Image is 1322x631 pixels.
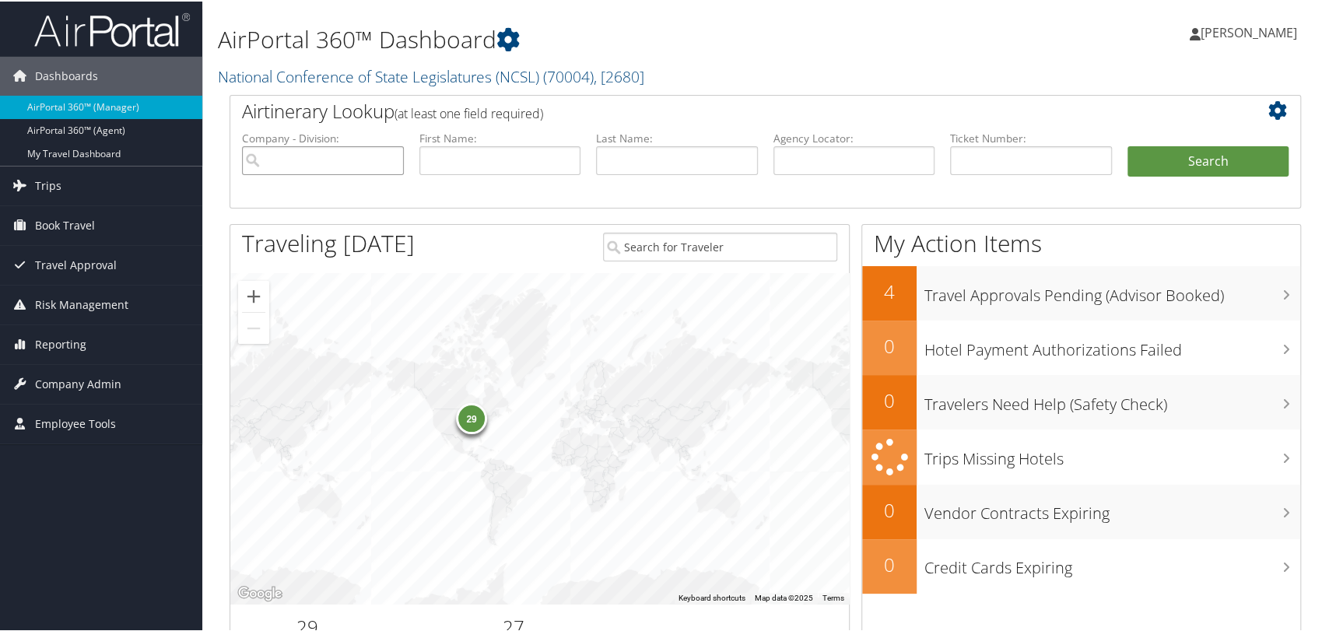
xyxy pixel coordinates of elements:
a: 0Hotel Payment Authorizations Failed [862,319,1300,373]
span: Employee Tools [35,403,116,442]
h2: Airtinerary Lookup [242,96,1199,123]
label: Company - Division: [242,129,404,145]
a: Open this area in Google Maps (opens a new window) [234,582,286,602]
label: Agency Locator: [773,129,935,145]
h2: 0 [862,331,917,358]
h3: Vendor Contracts Expiring [924,493,1300,523]
span: Book Travel [35,205,95,244]
a: Terms (opens in new tab) [822,592,844,601]
button: Keyboard shortcuts [679,591,745,602]
a: [PERSON_NAME] [1190,8,1313,54]
img: airportal-logo.png [34,10,190,47]
span: Company Admin [35,363,121,402]
h3: Trips Missing Hotels [924,439,1300,468]
h2: 0 [862,550,917,577]
h1: Traveling [DATE] [242,226,415,258]
h3: Travelers Need Help (Safety Check) [924,384,1300,414]
span: Travel Approval [35,244,117,283]
a: National Conference of State Legislatures (NCSL) [218,65,644,86]
a: 4Travel Approvals Pending (Advisor Booked) [862,265,1300,319]
span: (at least one field required) [394,103,543,121]
button: Zoom out [238,311,269,342]
h1: My Action Items [862,226,1300,258]
h2: 0 [862,386,917,412]
button: Search [1127,145,1289,176]
span: Risk Management [35,284,128,323]
span: Reporting [35,324,86,363]
img: Google [234,582,286,602]
h1: AirPortal 360™ Dashboard [218,22,948,54]
a: 0Vendor Contracts Expiring [862,483,1300,538]
button: Zoom in [238,279,269,310]
h3: Hotel Payment Authorizations Failed [924,330,1300,359]
label: First Name: [419,129,581,145]
span: Map data ©2025 [755,592,813,601]
input: Search for Traveler [603,231,837,260]
span: , [ 2680 ] [594,65,644,86]
h2: 4 [862,277,917,303]
a: Trips Missing Hotels [862,428,1300,483]
span: [PERSON_NAME] [1201,23,1297,40]
span: Dashboards [35,55,98,94]
a: 0Credit Cards Expiring [862,538,1300,592]
label: Ticket Number: [950,129,1112,145]
h3: Travel Approvals Pending (Advisor Booked) [924,275,1300,305]
label: Last Name: [596,129,758,145]
a: 0Travelers Need Help (Safety Check) [862,373,1300,428]
h3: Credit Cards Expiring [924,548,1300,577]
span: Trips [35,165,61,204]
span: ( 70004 ) [543,65,594,86]
h2: 0 [862,496,917,522]
div: 29 [456,401,487,433]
